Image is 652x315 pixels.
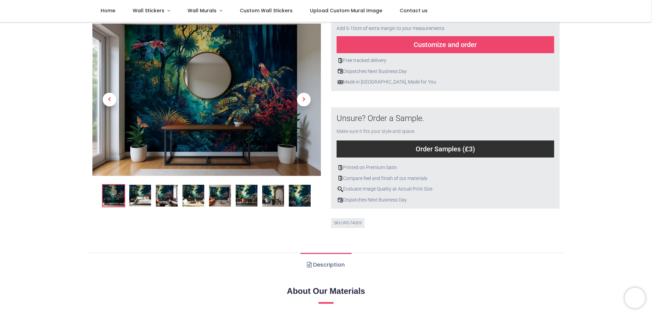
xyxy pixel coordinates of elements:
div: Add 5-10cm of extra margin to your measurements. [337,21,554,36]
h2: About Our Materials [92,285,560,297]
img: WS-74069-07 [262,185,284,207]
div: Dispatches Next Business Day [337,197,554,204]
span: Custom Wall Stickers [240,7,293,14]
div: SKU: WS-74069 [331,218,365,228]
img: WS-74069-02 [129,185,151,207]
div: Printed on Premium Satin [337,164,554,171]
span: Home [101,7,115,14]
a: Previous [92,46,127,153]
div: Made in [GEOGRAPHIC_DATA], Made for You [337,79,554,86]
div: Evaluate Image Quality at Actual Print Size [337,186,554,193]
span: Next [297,93,311,107]
a: Next [287,46,321,153]
a: Description [300,253,351,277]
div: Dispatches Next Business Day [337,68,554,75]
div: Order Samples (£3) [337,140,554,157]
img: Birds Of Paradise Jungle Forest Wall Mural Wallpaper [103,185,124,207]
div: Free tracked delivery [337,57,554,64]
div: Unsure? Order a Sample. [337,113,554,124]
span: Contact us [400,7,428,14]
img: WS-74069-04 [182,185,204,207]
div: Make sure it fits your style and space. [337,128,554,135]
img: WS-74069-05 [209,185,231,207]
iframe: Brevo live chat [625,288,645,308]
div: Compare feel and finish of our materials [337,175,554,182]
div: Customize and order [337,36,554,53]
img: uk [338,79,343,85]
img: WS-74069-06 [236,185,257,207]
img: Birds Of Paradise Jungle Forest Wall Mural Wallpaper [92,24,321,176]
span: Upload Custom Mural Image [310,7,382,14]
img: WS-74069-08 [289,185,311,207]
span: Previous [103,93,116,107]
span: Wall Stickers [133,7,164,14]
img: WS-74069-03 [156,185,178,207]
span: Wall Murals [188,7,217,14]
